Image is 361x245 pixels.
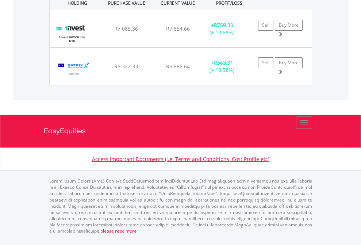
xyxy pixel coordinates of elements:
div: + (+ 10.86%) [199,22,245,36]
a: Access Important Documents (i.e. Terms and Conditions, Cost Profile etc) [92,156,269,162]
a: Buy More [275,57,303,68]
a: Sell [258,57,273,68]
div: + (+ 10.58%) [199,59,245,74]
span: R5 322.33 [114,63,138,70]
span: R7 854.66 [166,25,190,32]
span: R7 085.36 [114,25,138,32]
a: Sell [258,20,273,31]
span: R5 885.64 [166,63,190,70]
span: R769.30 [214,22,233,28]
a: please read more: [100,228,138,234]
span: R563.31 [214,59,233,66]
img: TFSA.STX500.png [53,57,95,83]
img: TFSA.ETF5IT.png [53,19,90,45]
p: Lorem Ipsum Dolors (Ame) Con a/e SeddOeiusmod tem InciDiduntut Lab Etd mag aliquaen admin veniamq... [49,178,312,234]
a: Buy More [275,20,303,31]
a: EasyEquities [44,115,318,148]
